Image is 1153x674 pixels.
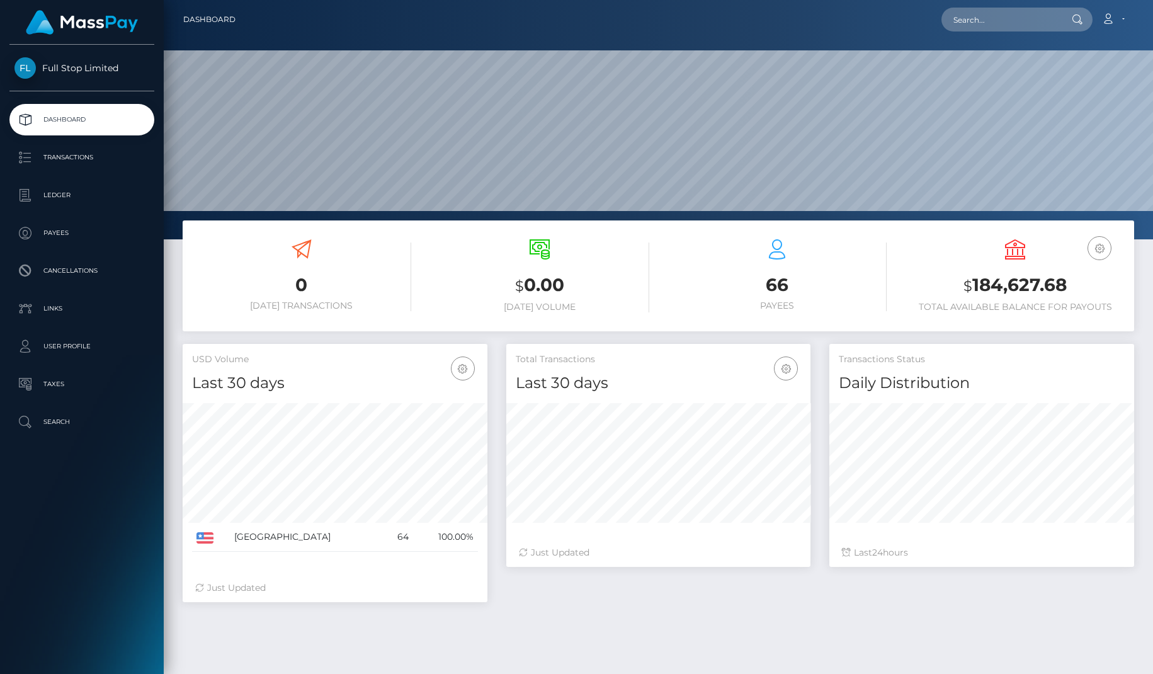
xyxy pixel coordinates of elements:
[430,302,649,312] h6: [DATE] Volume
[941,8,1060,31] input: Search...
[906,273,1125,299] h3: 184,627.68
[9,104,154,135] a: Dashboard
[9,293,154,324] a: Links
[668,300,887,311] h6: Payees
[430,273,649,299] h3: 0.00
[14,375,149,394] p: Taxes
[14,299,149,318] p: Links
[14,148,149,167] p: Transactions
[413,523,477,552] td: 100.00%
[906,302,1125,312] h6: Total Available Balance for Payouts
[839,372,1125,394] h4: Daily Distribution
[519,546,798,559] div: Just Updated
[516,353,802,366] h5: Total Transactions
[14,261,149,280] p: Cancellations
[192,300,411,311] h6: [DATE] Transactions
[842,546,1122,559] div: Last hours
[192,273,411,297] h3: 0
[668,273,887,297] h3: 66
[872,547,883,558] span: 24
[14,337,149,356] p: User Profile
[14,186,149,205] p: Ledger
[230,523,383,552] td: [GEOGRAPHIC_DATA]
[9,217,154,249] a: Payees
[516,372,802,394] h4: Last 30 days
[9,62,154,74] span: Full Stop Limited
[183,6,236,33] a: Dashboard
[9,406,154,438] a: Search
[14,57,36,79] img: Full Stop Limited
[9,142,154,173] a: Transactions
[9,331,154,362] a: User Profile
[196,532,213,544] img: US.png
[195,581,475,595] div: Just Updated
[9,255,154,287] a: Cancellations
[9,368,154,400] a: Taxes
[383,523,413,552] td: 64
[192,353,478,366] h5: USD Volume
[192,372,478,394] h4: Last 30 days
[26,10,138,35] img: MassPay Logo
[14,224,149,243] p: Payees
[963,277,972,295] small: $
[14,110,149,129] p: Dashboard
[839,353,1125,366] h5: Transactions Status
[515,277,524,295] small: $
[9,180,154,211] a: Ledger
[14,413,149,431] p: Search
